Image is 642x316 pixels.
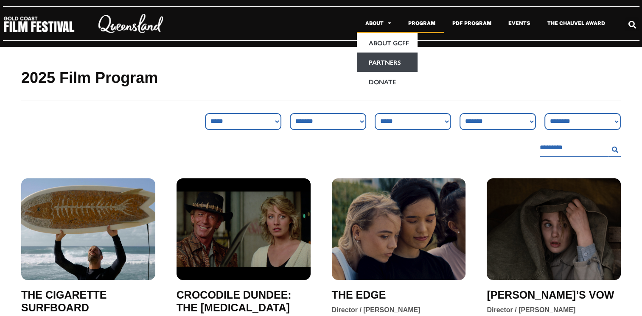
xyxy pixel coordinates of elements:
[357,33,418,53] a: About GCFF
[544,113,621,130] select: Language
[183,14,614,33] nav: Menu
[487,305,575,315] div: Director / [PERSON_NAME]
[540,139,608,157] input: Search Filter
[400,14,444,33] a: Program
[357,72,418,91] a: Donate
[460,113,536,130] select: Country Filter
[21,288,155,314] a: THE CIGARETTE SURFBOARD
[625,17,639,31] div: Search
[332,288,386,301] a: THE EDGE
[444,14,500,33] a: PDF Program
[539,14,614,33] a: The Chauvel Award
[205,113,281,130] select: Genre Filter
[487,288,614,301] a: [PERSON_NAME]’S VOW
[290,113,366,130] select: Sort filter
[357,14,400,33] a: About
[375,113,451,130] select: Venue Filter
[357,53,418,72] a: Partners
[332,305,421,315] div: Director / [PERSON_NAME]
[500,14,539,33] a: Events
[21,68,621,87] h2: 2025 Film Program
